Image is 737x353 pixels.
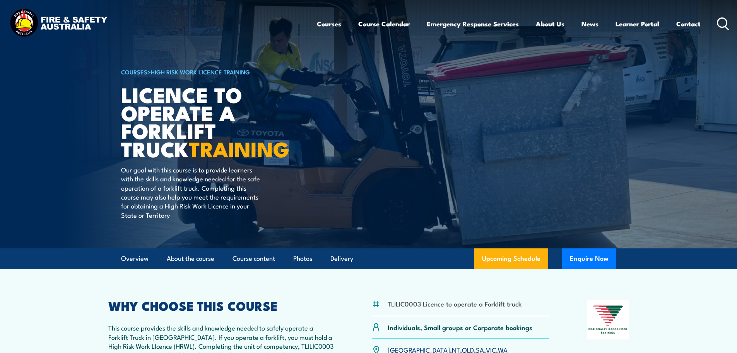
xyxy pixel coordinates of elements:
a: Emergency Response Services [427,14,519,34]
a: About the course [167,248,214,269]
a: Upcoming Schedule [474,248,548,269]
a: Course Calendar [358,14,410,34]
a: Photos [293,248,312,269]
p: Our goal with this course is to provide learners with the skills and knowledge needed for the saf... [121,165,262,219]
a: High Risk Work Licence Training [151,67,250,76]
h6: > [121,67,312,76]
a: Course content [233,248,275,269]
h1: Licence to operate a forklift truck [121,85,312,158]
a: News [581,14,598,34]
a: Overview [121,248,149,269]
a: Learner Portal [616,14,659,34]
a: Contact [676,14,701,34]
a: Delivery [330,248,353,269]
img: Nationally Recognised Training logo. [587,300,629,339]
button: Enquire Now [562,248,616,269]
a: About Us [536,14,564,34]
a: COURSES [121,67,147,76]
p: Individuals, Small groups or Corporate bookings [388,323,532,332]
a: Courses [317,14,341,34]
strong: TRAINING [189,132,289,164]
h2: WHY CHOOSE THIS COURSE [108,300,334,311]
li: TLILIC0003 Licence to operate a Forklift truck [388,299,522,308]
